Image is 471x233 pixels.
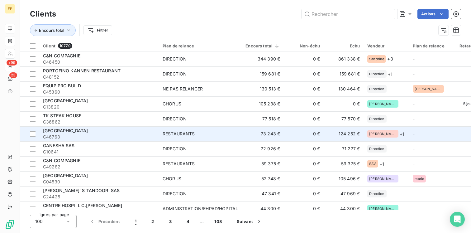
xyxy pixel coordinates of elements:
span: EQUIP'PRO BUILD [43,83,81,88]
td: 71 277 € [324,141,364,156]
div: Open Intercom Messenger [450,212,465,227]
button: 3 [162,215,179,228]
td: 59 375 € [242,156,284,171]
td: 0 € [284,81,324,96]
div: EP [5,4,15,14]
span: - [413,191,415,196]
td: 0 € [284,66,324,81]
div: Vendeur [367,43,405,48]
span: 1 [135,218,136,225]
span: 10770 [58,43,72,49]
td: 0 € [284,96,324,111]
div: DIRECTION [163,146,187,152]
span: C24425 [43,194,155,200]
span: Encours total [39,28,64,33]
span: Direction [369,192,384,196]
span: [GEOGRAPHIC_DATA] [43,98,88,103]
button: 2 [144,215,161,228]
span: [PERSON_NAME] [369,102,397,106]
div: CHORUS [163,101,181,107]
td: 130 464 € [324,81,364,96]
span: + 3 [387,56,393,62]
span: C00406 [43,209,155,215]
span: + 1 [400,131,404,137]
a: 23 [5,74,15,84]
td: 0 € [284,51,324,66]
td: 47 969 € [324,186,364,201]
button: Encours total [30,24,76,36]
span: Sandrine [369,57,384,61]
span: - [413,116,415,121]
input: Rechercher [302,9,395,19]
span: - [413,131,415,136]
td: 0 € [324,96,364,111]
a: +99 [5,61,15,71]
span: C46763 [43,134,155,140]
td: 0 € [284,186,324,201]
div: ADMINISTRATION/EHPAD/HOPITAL [163,206,238,212]
span: SAV [369,162,376,166]
div: CHORUS [163,176,181,182]
span: C10641 [43,149,155,155]
td: 0 € [284,156,324,171]
span: [PERSON_NAME]' S TANDOORI SAS [43,188,120,193]
td: 47 341 € [242,186,284,201]
span: + 1 [388,71,392,77]
button: Actions [417,9,449,19]
td: 344 390 € [242,51,284,66]
span: + 1 [379,161,384,167]
span: Direction [369,87,384,91]
td: 0 € [284,126,324,141]
span: - [413,101,415,106]
td: 0 € [284,171,324,186]
span: [PERSON_NAME] [415,87,442,91]
button: 1 [127,215,144,228]
span: [PERSON_NAME] [369,177,397,181]
td: 77 518 € [242,111,284,126]
span: 100 [35,218,43,225]
span: C&N COMPAGNIE [43,53,80,58]
td: 77 570 € [324,111,364,126]
span: +99 [7,60,17,66]
td: 0 € [284,201,324,216]
span: - [413,161,415,166]
td: 0 € [284,111,324,126]
td: 59 375 € [324,156,364,171]
span: C36862 [43,119,155,125]
div: DIRECTION [163,116,187,122]
span: 23 [9,72,17,78]
span: marie [415,177,424,181]
span: - [413,56,415,61]
td: 44 300 € [324,201,364,216]
div: Plan de relance [413,43,452,48]
span: C13820 [43,104,155,110]
span: … [197,216,207,226]
td: 52 748 € [242,171,284,186]
button: Précédent [82,215,127,228]
span: - [413,146,415,151]
span: C49282 [43,164,155,170]
td: 72 926 € [242,141,284,156]
span: Direction [369,72,384,76]
td: 124 252 € [324,126,364,141]
td: 105 238 € [242,96,284,111]
div: Non-échu [288,43,320,48]
button: Filtrer [83,25,112,35]
div: Plan de relance [163,43,238,48]
button: 108 [207,215,229,228]
h3: Clients [30,8,56,20]
div: RESTAURANTS [163,161,195,167]
span: CENTRE HOSPI. L.C.[PERSON_NAME] [43,203,122,208]
span: C&N COMPAGNIE [43,158,80,163]
img: Logo LeanPay [5,219,15,229]
td: 73 243 € [242,126,284,141]
div: Encours total [245,43,280,48]
span: Direction [369,117,384,121]
td: 0 € [284,141,324,156]
td: 159 681 € [242,66,284,81]
div: DIRECTION [163,71,187,77]
div: DIRECTION [163,56,187,62]
span: - [413,206,415,211]
span: - [413,71,415,76]
span: Client [43,43,55,48]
